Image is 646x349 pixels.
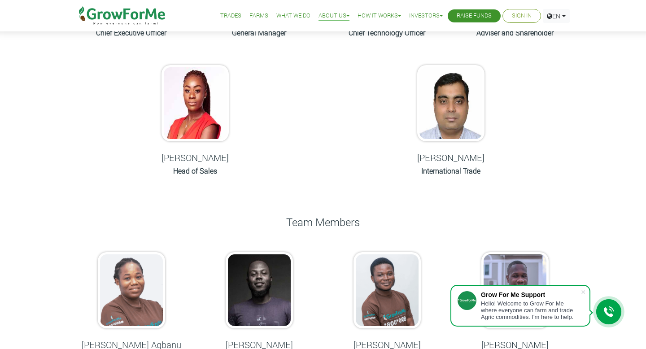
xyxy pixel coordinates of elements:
[398,152,504,163] h5: [PERSON_NAME]
[206,28,312,37] h6: General Manager
[481,300,581,320] div: Hello! Welcome to Grow For Me where everyone can farm and trade Agric commodities. I'm here to help.
[417,65,484,141] img: growforme image
[481,252,549,328] img: growforme image
[319,11,349,21] a: About Us
[512,11,532,21] a: Sign In
[161,65,229,141] img: growforme image
[358,11,401,21] a: How it Works
[543,9,570,23] a: EN
[226,252,293,328] img: growforme image
[220,11,241,21] a: Trades
[249,11,268,21] a: Farms
[409,11,443,21] a: Investors
[143,166,248,175] h6: Head of Sales
[143,152,248,163] h5: [PERSON_NAME]
[276,11,310,21] a: What We Do
[98,252,165,328] img: growforme image
[457,11,492,21] a: Raise Funds
[334,28,440,37] h6: Chief Technology Officer
[462,28,567,37] h6: Adviser and Shareholder
[398,166,504,175] h6: International Trade
[481,291,581,298] div: Grow For Me Support
[74,216,572,229] h4: Team Members
[354,252,421,328] img: growforme image
[79,28,184,37] h6: Chief Executive Officer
